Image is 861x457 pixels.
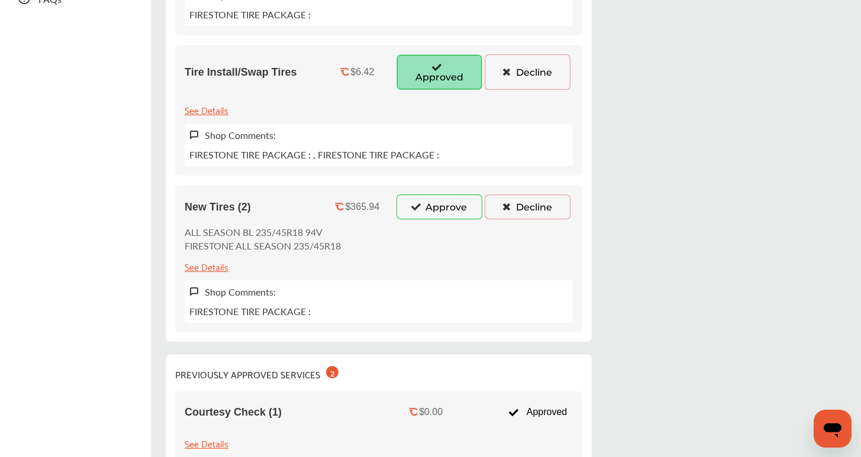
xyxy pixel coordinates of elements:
[814,410,852,448] iframe: Button to launch messaging window
[185,258,228,274] div: See Details
[185,102,228,118] div: See Details
[485,54,570,90] button: Decline
[189,8,311,21] p: FIRESTONE TIRE PACKAGE :
[502,401,573,423] div: Approved
[345,202,379,212] div: $365.94
[185,406,282,419] span: Courtesy Check (1)
[189,287,199,297] img: svg+xml;base64,PHN2ZyB3aWR0aD0iMTYiIGhlaWdodD0iMTciIHZpZXdCb3g9IjAgMCAxNiAxNyIgZmlsbD0ibm9uZSIgeG...
[185,225,341,239] p: ALL SEASON BL 235/45R18 94V
[185,239,341,252] p: FIRESTONE ALL SEASON 235/45R18
[189,304,311,318] p: FIRESTONE TIRE PACKAGE :
[396,54,482,90] button: Approved
[189,130,199,140] img: svg+xml;base64,PHN2ZyB3aWR0aD0iMTYiIGhlaWdodD0iMTciIHZpZXdCb3g9IjAgMCAxNiAxNyIgZmlsbD0ibm9uZSIgeG...
[175,364,338,382] div: PREVIOUSLY APPROVED SERVICES
[419,407,443,417] div: $0.00
[205,285,276,299] label: Shop Comments:
[185,201,251,213] span: New Tires (2)
[485,195,570,219] button: Decline
[185,435,228,451] div: See Details
[205,128,276,142] label: Shop Comments:
[396,195,482,219] button: Approve
[185,66,296,79] span: Tire Install/Swap Tires
[326,366,338,378] div: 2
[350,67,374,77] div: $6.42
[189,148,439,161] p: FIRESTONE TIRE PACKAGE : , FIRESTONE TIRE PACKAGE :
